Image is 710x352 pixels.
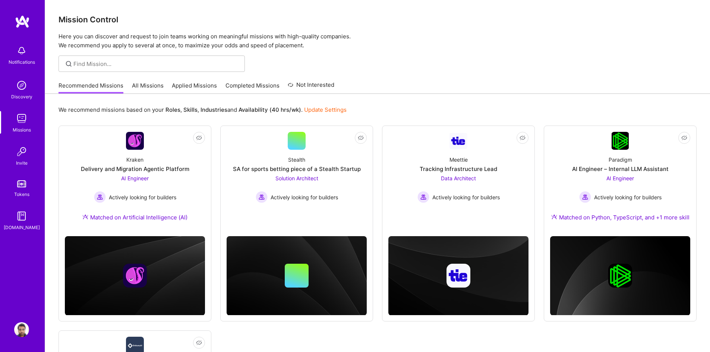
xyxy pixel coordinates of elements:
[64,60,73,68] i: icon SearchGrey
[17,180,26,187] img: tokens
[420,165,497,173] div: Tracking Infrastructure Lead
[9,58,35,66] div: Notifications
[579,191,591,203] img: Actively looking for builders
[256,191,268,203] img: Actively looking for builders
[201,106,227,113] b: Industries
[94,191,106,203] img: Actively looking for builders
[14,190,29,198] div: Tokens
[388,236,528,315] img: cover
[13,126,31,134] div: Missions
[14,43,29,58] img: bell
[388,132,528,221] a: Company LogoMeettieTracking Infrastructure LeadData Architect Actively looking for buildersActive...
[16,159,28,167] div: Invite
[358,135,364,141] i: icon EyeClosed
[609,156,632,164] div: Paradigm
[441,175,476,181] span: Data Architect
[417,191,429,203] img: Actively looking for builders
[550,132,690,230] a: Company LogoParadigmAI Engineer – Internal LLM AssistantAI Engineer Actively looking for builders...
[608,264,632,288] img: Company logo
[271,193,338,201] span: Actively looking for builders
[14,78,29,93] img: discovery
[449,156,468,164] div: Meettie
[14,209,29,223] img: guide book
[126,156,143,164] div: Kraken
[121,175,149,181] span: AI Engineer
[551,213,690,221] div: Matched on Python, TypeScript, and +1 more skill
[225,82,280,94] a: Completed Missions
[126,132,144,150] img: Company Logo
[183,106,198,113] b: Skills
[172,82,217,94] a: Applied Missions
[288,156,305,164] div: Stealth
[572,165,669,173] div: AI Engineer – Internal LLM Assistant
[227,236,367,315] img: cover
[15,15,30,28] img: logo
[14,144,29,159] img: Invite
[165,106,180,113] b: Roles
[65,236,205,315] img: cover
[520,135,526,141] i: icon EyeClosed
[65,132,205,230] a: Company LogoKrakenDelivery and Migration Agentic PlatformAI Engineer Actively looking for builder...
[82,214,88,220] img: Ateam Purple Icon
[12,322,31,337] a: User Avatar
[59,106,347,114] p: We recommend missions based on your , , and .
[14,322,29,337] img: User Avatar
[304,106,347,113] a: Update Settings
[449,133,467,149] img: Company Logo
[196,340,202,346] i: icon EyeClosed
[11,93,32,101] div: Discovery
[82,213,187,221] div: Matched on Artificial Intelligence (AI)
[59,32,697,50] p: Here you can discover and request to join teams working on meaningful missions with high-quality ...
[59,82,123,94] a: Recommended Missions
[109,193,176,201] span: Actively looking for builders
[123,264,147,288] img: Company logo
[550,236,690,315] img: cover
[551,214,557,220] img: Ateam Purple Icon
[196,135,202,141] i: icon EyeClosed
[73,60,239,68] input: Find Mission...
[288,80,334,94] a: Not Interested
[612,132,629,150] img: Company Logo
[233,165,361,173] div: SA for sports betting piece of a Stealth Startup
[59,15,697,24] h3: Mission Control
[275,175,318,181] span: Solution Architect
[239,106,301,113] b: Availability (40 hrs/wk)
[227,132,367,221] a: StealthSA for sports betting piece of a Stealth StartupSolution Architect Actively looking for bu...
[132,82,164,94] a: All Missions
[606,175,634,181] span: AI Engineer
[4,223,40,231] div: [DOMAIN_NAME]
[681,135,687,141] i: icon EyeClosed
[432,193,500,201] span: Actively looking for builders
[14,111,29,126] img: teamwork
[446,264,470,288] img: Company logo
[81,165,189,173] div: Delivery and Migration Agentic Platform
[594,193,662,201] span: Actively looking for builders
